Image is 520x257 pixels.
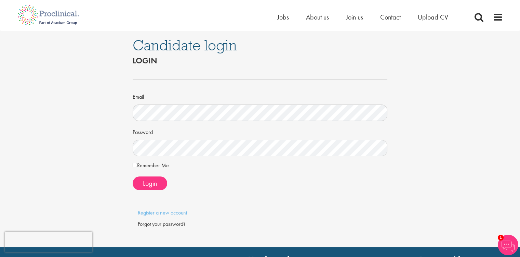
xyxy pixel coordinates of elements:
a: Register a new account [138,209,187,216]
iframe: reCAPTCHA [5,232,92,252]
button: Login [133,176,167,190]
a: Contact [380,13,401,22]
label: Password [133,126,153,136]
span: Login [143,179,157,188]
div: Forgot your password? [138,220,383,228]
span: Candidate login [133,36,237,54]
a: Upload CV [418,13,448,22]
span: 1 [498,235,504,241]
input: Remember Me [133,163,137,167]
a: Jobs [277,13,289,22]
a: Join us [346,13,363,22]
a: About us [306,13,329,22]
img: Chatbot [498,235,518,255]
label: Remember Me [133,161,169,170]
label: Email [133,91,144,101]
h2: Login [133,56,388,65]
